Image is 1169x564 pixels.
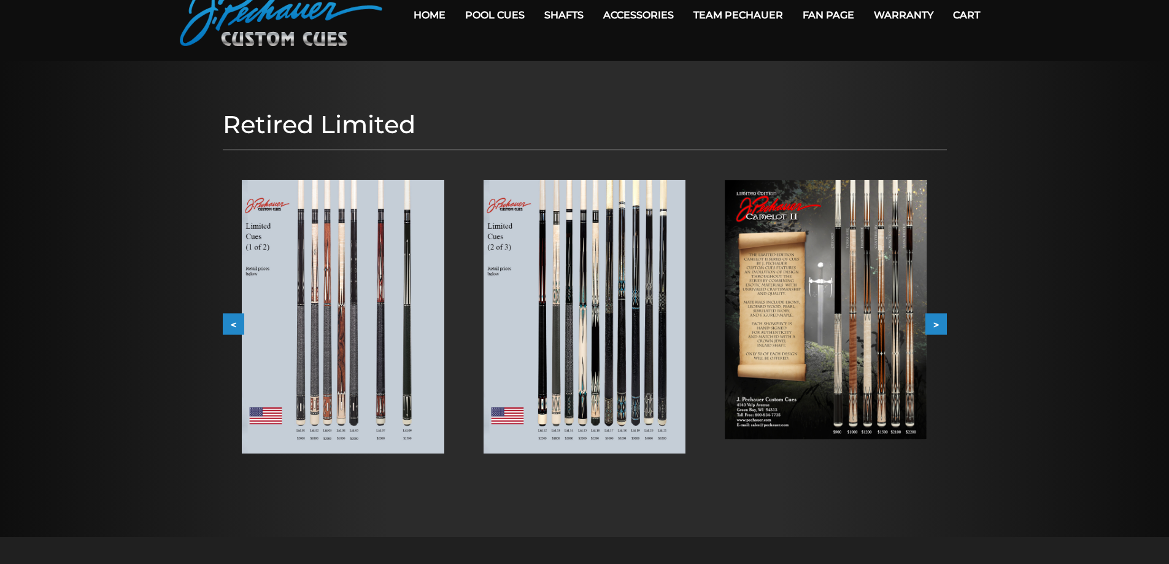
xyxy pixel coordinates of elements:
div: Carousel Navigation [223,313,947,334]
button: < [223,313,244,334]
h1: Retired Limited [223,110,947,139]
button: > [925,313,947,334]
